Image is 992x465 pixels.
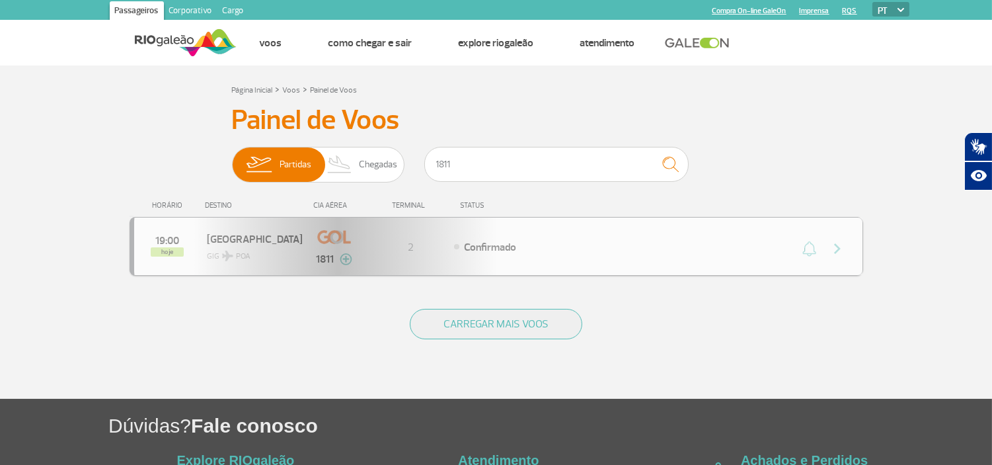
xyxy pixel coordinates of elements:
button: Abrir tradutor de língua de sinais. [964,132,992,161]
input: Voo, cidade ou cia aérea [424,147,689,182]
a: Painel de Voos [311,85,358,95]
span: Partidas [280,148,311,182]
span: Fale conosco [191,415,318,437]
a: Atendimento [580,36,635,50]
a: Imprensa [800,7,829,15]
div: CIA AÉREA [301,201,367,210]
img: slider-desembarque [321,148,360,182]
a: RQS [843,7,857,15]
div: STATUS [453,201,561,210]
span: Chegadas [359,148,397,182]
div: DESTINO [205,201,301,210]
a: Voos [260,36,282,50]
div: Plugin de acessibilidade da Hand Talk. [964,132,992,190]
a: Voos [283,85,301,95]
button: Abrir recursos assistivos. [964,161,992,190]
a: Corporativo [164,1,217,22]
a: Passageiros [110,1,164,22]
img: slider-embarque [238,148,280,182]
button: CARREGAR MAIS VOOS [410,309,582,339]
a: > [276,81,280,97]
a: Explore RIOgaleão [459,36,534,50]
div: TERMINAL [367,201,453,210]
a: Compra On-line GaleOn [712,7,786,15]
a: Como chegar e sair [328,36,412,50]
h3: Painel de Voos [232,104,761,137]
h1: Dúvidas? [108,412,992,439]
div: HORÁRIO [134,201,206,210]
a: > [303,81,308,97]
a: Página Inicial [232,85,273,95]
a: Cargo [217,1,249,22]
